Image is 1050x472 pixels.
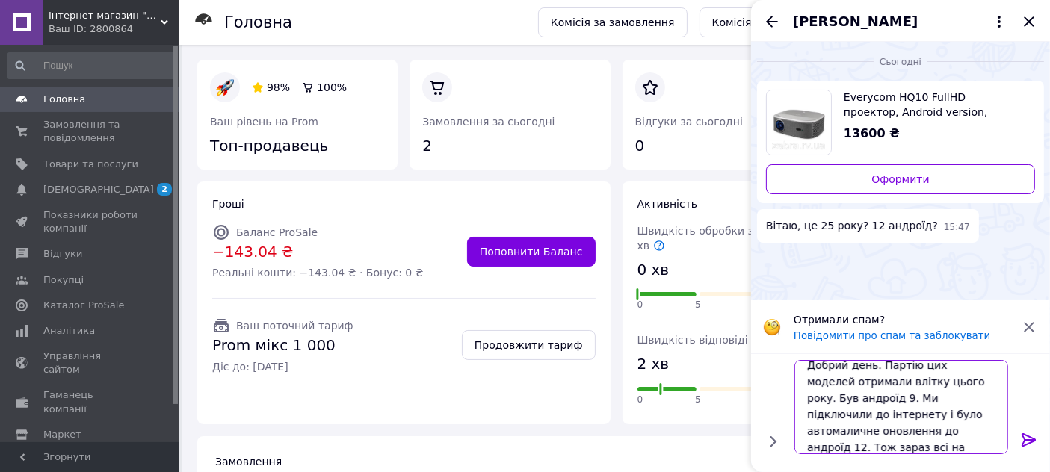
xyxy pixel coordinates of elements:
span: [PERSON_NAME] [793,12,918,31]
a: Оформити [766,164,1035,194]
span: Аналітика [43,324,95,338]
span: 0 хв [637,259,670,281]
span: −143.04 ₴ [212,241,424,263]
span: 2 [157,183,172,196]
span: Гаманець компанії [43,388,138,415]
span: Управління сайтом [43,350,138,376]
a: Комісія за замовлення [538,7,688,37]
span: Товари та послуги [43,158,138,171]
span: Швидкість обробки замовлення, хв [637,225,817,252]
span: 100% [317,81,347,93]
a: Переглянути товар [766,90,1035,155]
span: 15:47 12.10.2025 [944,221,970,234]
span: 5 [695,394,701,406]
span: Everycom HQ10 FullHD проектор, Android version, 1920х1080, Silver [844,90,1023,119]
h1: Головна [224,13,292,31]
div: Ваш ID: 2800864 [49,22,179,36]
a: Продовжити тариф [462,330,596,360]
a: Комісія на сайті компанії [700,7,862,37]
span: Замовлення [215,456,282,468]
span: Діє до: [DATE] [212,359,353,374]
span: Покупці [43,273,84,287]
img: 6364414825_w640_h640_everycom-hq10-fullhd.jpg [767,90,831,155]
span: Показники роботи компанії [43,208,138,235]
p: Отримали спам? [794,312,1011,327]
span: 98% [267,81,290,93]
span: Головна [43,93,85,106]
span: Вітаю, це 25 року? 12 андроїд? [766,218,938,234]
div: 12.10.2025 [757,54,1044,69]
span: Каталог ProSale [43,299,124,312]
span: 0 [637,299,643,311]
span: Гроші [212,198,244,210]
span: Відгуки [43,247,82,261]
span: Ваш поточний тариф [236,320,353,332]
textarea: Добрий день. Партію цих моделей отримали влітку цього року. Був андроїд 9. Ми підключили до інтер... [794,360,1008,454]
span: Реальні кошти: −143.04 ₴ · Бонус: 0 ₴ [212,265,424,280]
button: Назад [763,13,781,31]
span: Активність [637,198,698,210]
span: 2 хв [637,353,670,375]
span: Замовлення та повідомлення [43,118,138,145]
input: Пошук [7,52,176,79]
button: Повідомити про спам та заблокувати [794,330,990,341]
button: Показати кнопки [763,432,782,451]
span: Швидкість відповіді в чаті, хв [637,334,817,346]
img: :face_with_monocle: [763,318,781,336]
span: [DEMOGRAPHIC_DATA] [43,183,154,196]
span: 13600 ₴ [844,126,900,140]
span: Prom мікс 1 000 [212,335,353,356]
span: Маркет [43,428,81,441]
a: Поповнити Баланс [467,237,596,267]
span: 5 [695,299,701,311]
span: 0 [637,394,643,406]
span: Баланс ProSale [236,226,318,238]
span: Сьогодні [874,56,927,69]
button: [PERSON_NAME] [793,12,1008,31]
button: Закрити [1020,13,1038,31]
span: Інтернет магазин "Зебра" [49,9,161,22]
